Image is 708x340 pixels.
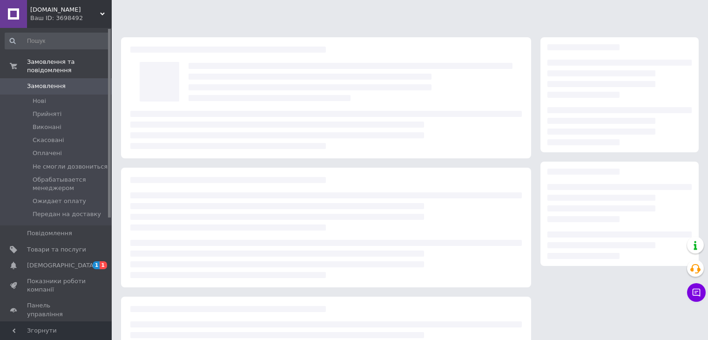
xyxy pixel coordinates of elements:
span: Не смогли дозвониться [33,163,108,171]
span: Показники роботи компанії [27,277,86,294]
span: Замовлення [27,82,66,90]
span: Оплачені [33,149,62,157]
input: Пошук [5,33,110,49]
span: Нові [33,97,46,105]
span: Панель управління [27,301,86,318]
span: Скасовані [33,136,64,144]
span: Передан на доставку [33,210,101,218]
span: 1 [93,261,100,269]
span: Товари та послуги [27,245,86,254]
span: [DEMOGRAPHIC_DATA] [27,261,96,270]
span: 1 [100,261,107,269]
span: Обрабатывается менеджером [33,176,109,192]
span: eriksann.com.ua [30,6,100,14]
span: Замовлення та повідомлення [27,58,112,75]
button: Чат з покупцем [687,283,706,302]
span: Ожидает оплату [33,197,86,205]
span: Виконані [33,123,61,131]
span: Повідомлення [27,229,72,238]
span: Прийняті [33,110,61,118]
div: Ваш ID: 3698492 [30,14,112,22]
